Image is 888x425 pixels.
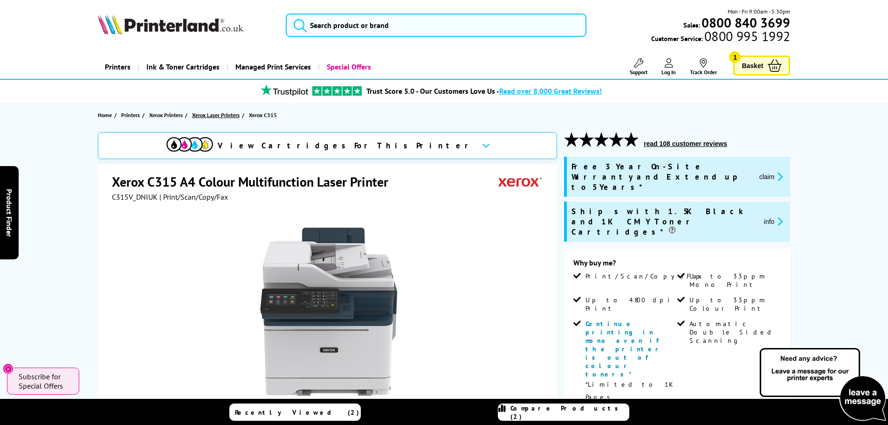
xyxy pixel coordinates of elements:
[166,137,213,152] img: cmyk-icon.svg
[630,58,647,76] a: Support
[702,14,790,31] b: 0800 840 3699
[249,110,279,120] a: Xerox C315
[499,86,602,96] span: Read over 8,000 Great Reviews!
[585,272,705,280] span: Print/Scan/Copy/Fax
[757,171,786,182] button: promo-description
[585,378,675,404] p: *Limited to 1K Pages
[366,86,602,96] a: Trust Score 5.0 - Our Customers Love Us -Read over 8,000 Great Reviews!
[19,372,70,390] span: Subscribe for Special Offers
[757,347,888,423] img: Open Live Chat window
[146,55,220,79] span: Ink & Toner Cartridges
[630,69,647,76] span: Support
[728,7,790,16] span: Mon - Fri 9:00am - 5:30pm
[235,408,359,417] span: Recently Viewed (2)
[98,14,275,36] a: Printerland Logo
[683,21,700,29] span: Sales:
[571,206,757,237] span: Ships with 1.5K Black and 1K CMY Toner Cartridges*
[690,58,717,76] a: Track Order
[312,86,362,96] img: trustpilot rating
[121,110,142,120] a: Printers
[318,55,378,79] a: Special Offers
[159,192,228,202] span: | Print/Scan/Copy/Fax
[98,110,114,120] a: Home
[661,69,676,76] span: Log In
[703,32,790,41] span: 0800 995 1992
[689,320,779,345] span: Automatic Double Sided Scanning
[98,14,243,35] img: Printerland Logo
[661,58,676,76] a: Log In
[498,404,629,421] a: Compare Products (2)
[510,404,629,421] span: Compare Products (2)
[112,173,398,190] h1: Xerox C315 A4 Colour Multifunction Laser Printer
[98,110,112,120] span: Home
[286,14,586,37] input: Search product or brand
[192,110,240,120] span: Xerox Laser Printers
[227,55,318,79] a: Managed Print Services
[689,272,779,289] span: Up to 33ppm Mono Print
[733,56,790,76] a: Basket 1
[112,192,158,202] span: C315V_DNIUK
[742,59,763,72] span: Basket
[573,258,781,272] div: Why buy me?
[98,55,138,79] a: Printers
[499,173,542,190] img: Xerox
[729,51,741,63] span: 1
[700,18,790,27] a: 0800 840 3699
[641,139,730,148] button: read 108 customer reviews
[585,320,664,378] span: Continue printing in mono even if the printer is out of colour toners*
[3,363,14,374] button: Close
[651,32,790,43] span: Customer Service:
[585,296,675,313] span: Up to 4800 dpi Print
[149,110,183,120] span: Xerox Printers
[256,84,312,96] img: trustpilot rating
[218,140,474,151] span: View Cartridges For This Printer
[249,110,277,120] span: Xerox C315
[138,55,227,79] a: Ink & Toner Cartridges
[192,110,242,120] a: Xerox Laser Printers
[5,188,14,237] span: Product Finder
[571,161,752,192] span: Free 3 Year On-Site Warranty and Extend up to 5 Years*
[229,404,361,421] a: Recently Viewed (2)
[689,296,779,313] span: Up to 33ppm Colour Print
[121,110,140,120] span: Printers
[237,220,420,403] img: Xerox C315
[761,216,786,227] button: promo-description
[149,110,185,120] a: Xerox Printers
